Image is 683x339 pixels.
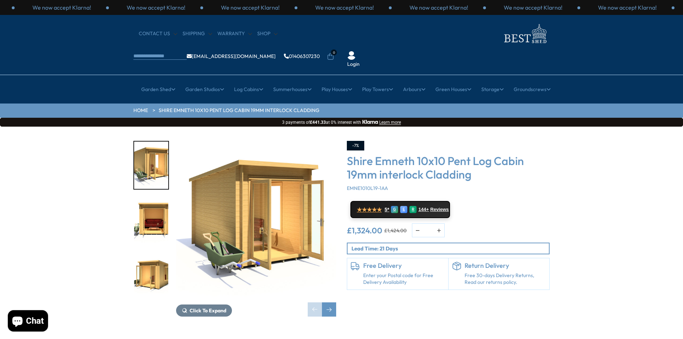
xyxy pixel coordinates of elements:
[159,107,319,114] a: Shire Emneth 10x10 Pent Log Cabin 19mm interlock Cladding
[486,4,580,11] div: 1 / 3
[221,4,280,11] p: We now accept Klarna!
[347,185,388,191] span: EMNE1010L19-1AA
[322,302,336,317] div: Next slide
[357,206,382,213] span: ★★★★★
[109,4,203,11] div: 3 / 3
[308,302,322,317] div: Previous slide
[139,30,177,37] a: CONTACT US
[182,30,212,37] a: Shipping
[392,4,486,11] div: 3 / 3
[465,272,546,286] p: Free 30-days Delivery Returns, Read our returns policy.
[257,30,277,37] a: Shop
[15,4,109,11] div: 2 / 3
[327,53,334,60] a: 0
[435,80,471,98] a: Green Houses
[465,262,546,270] h6: Return Delivery
[363,272,445,286] a: Enter your Postal code for Free Delivery Availability
[315,4,374,11] p: We now accept Klarna!
[362,80,393,98] a: Play Towers
[391,206,398,213] div: G
[347,51,356,60] img: User Icon
[273,80,312,98] a: Summerhouses
[176,304,232,317] button: Click To Expand
[127,4,185,11] p: We now accept Klarna!
[351,245,549,252] p: Lead Time: 21 Days
[176,141,336,317] div: 1 / 12
[418,207,429,212] span: 144+
[217,30,252,37] a: Warranty
[6,310,50,333] inbox-online-store-chat: Shopify online store chat
[409,4,468,11] p: We now accept Klarna!
[430,207,449,212] span: Reviews
[32,4,91,11] p: We now accept Klarna!
[347,227,382,234] ins: £1,324.00
[347,141,364,150] div: -7%
[176,141,336,301] img: Shire Emneth 10x10 Pent Log Cabin 19mm interlock Cladding - Best Shed
[400,206,407,213] div: E
[134,197,168,245] img: Emneth_2990g209010gx719mm000life_ccd91f5a-c756-4dd0-a3ed-85b37ebe27fc_200x200.jpg
[133,197,169,245] div: 2 / 12
[133,141,169,190] div: 1 / 12
[331,49,337,55] span: 0
[598,4,657,11] p: We now accept Klarna!
[185,80,224,98] a: Garden Studios
[133,252,169,301] div: 3 / 12
[514,80,551,98] a: Groundscrews
[409,206,417,213] div: R
[500,22,550,45] img: logo
[481,80,504,98] a: Storage
[350,201,450,218] a: ★★★★★ 5* G E R 144+ Reviews
[297,4,392,11] div: 2 / 3
[187,54,276,59] a: [EMAIL_ADDRESS][DOMAIN_NAME]
[347,61,360,68] a: Login
[234,80,263,98] a: Log Cabins
[384,228,407,233] del: £1,424.00
[141,80,175,98] a: Garden Shed
[133,107,148,114] a: HOME
[322,80,352,98] a: Play Houses
[403,80,425,98] a: Arbours
[347,154,550,181] h3: Shire Emneth 10x10 Pent Log Cabin 19mm interlock Cladding
[203,4,297,11] div: 1 / 3
[504,4,562,11] p: We now accept Klarna!
[284,54,320,59] a: 01406307230
[190,307,226,314] span: Click To Expand
[363,262,445,270] h6: Free Delivery
[580,4,674,11] div: 2 / 3
[134,142,168,189] img: Emneth_2990g209010gx719mm030life_55f9e69e-6ad0-4a9a-af2a-4c325612e382_200x200.jpg
[134,253,168,300] img: Emneth_2990g209010gx719mm-030life_96b2895a-e98d-4c6c-bcf5-fefe815c26fc_200x200.jpg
